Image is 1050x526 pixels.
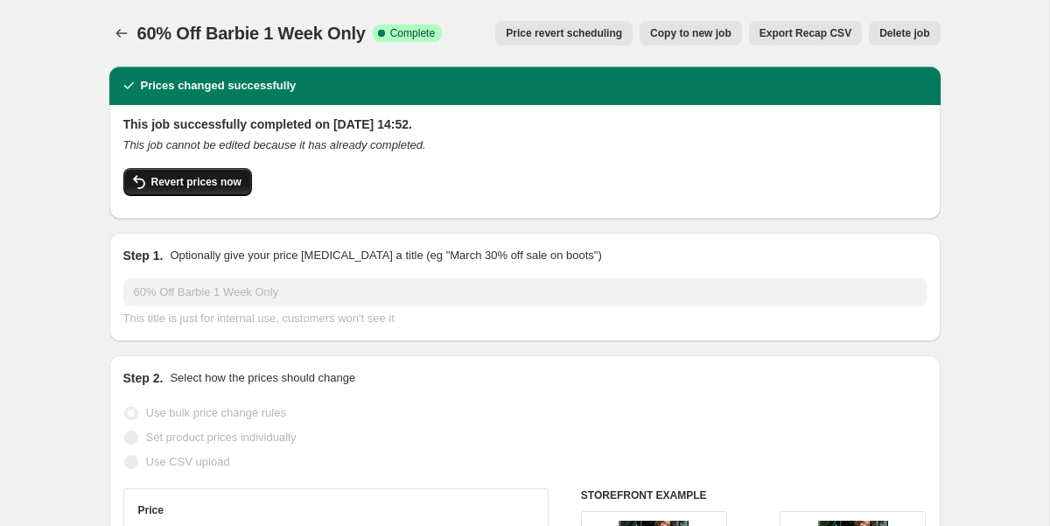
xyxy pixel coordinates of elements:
h2: Prices changed successfully [141,77,297,95]
span: Use CSV upload [146,455,230,468]
span: This title is just for internal use, customers won't see it [123,312,395,325]
span: 60% Off Barbie 1 Week Only [137,24,366,43]
button: Export Recap CSV [749,21,862,46]
i: This job cannot be edited because it has already completed. [123,138,426,151]
span: Copy to new job [650,26,731,40]
span: Delete job [879,26,929,40]
h2: Step 2. [123,369,164,387]
span: Complete [390,26,435,40]
h2: This job successfully completed on [DATE] 14:52. [123,116,927,133]
span: Set product prices individually [146,431,297,444]
h6: STOREFRONT EXAMPLE [581,488,927,502]
button: Price change jobs [109,21,134,46]
button: Delete job [869,21,940,46]
h2: Step 1. [123,247,164,264]
p: Optionally give your price [MEDICAL_DATA] a title (eg "March 30% off sale on boots") [170,247,601,264]
h3: Price [138,503,164,517]
button: Copy to new job [640,21,742,46]
p: Select how the prices should change [170,369,355,387]
button: Revert prices now [123,168,252,196]
span: Export Recap CSV [759,26,851,40]
button: Price revert scheduling [495,21,633,46]
span: Price revert scheduling [506,26,622,40]
input: 30% off holiday sale [123,278,927,306]
span: Revert prices now [151,175,241,189]
span: Use bulk price change rules [146,406,286,419]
